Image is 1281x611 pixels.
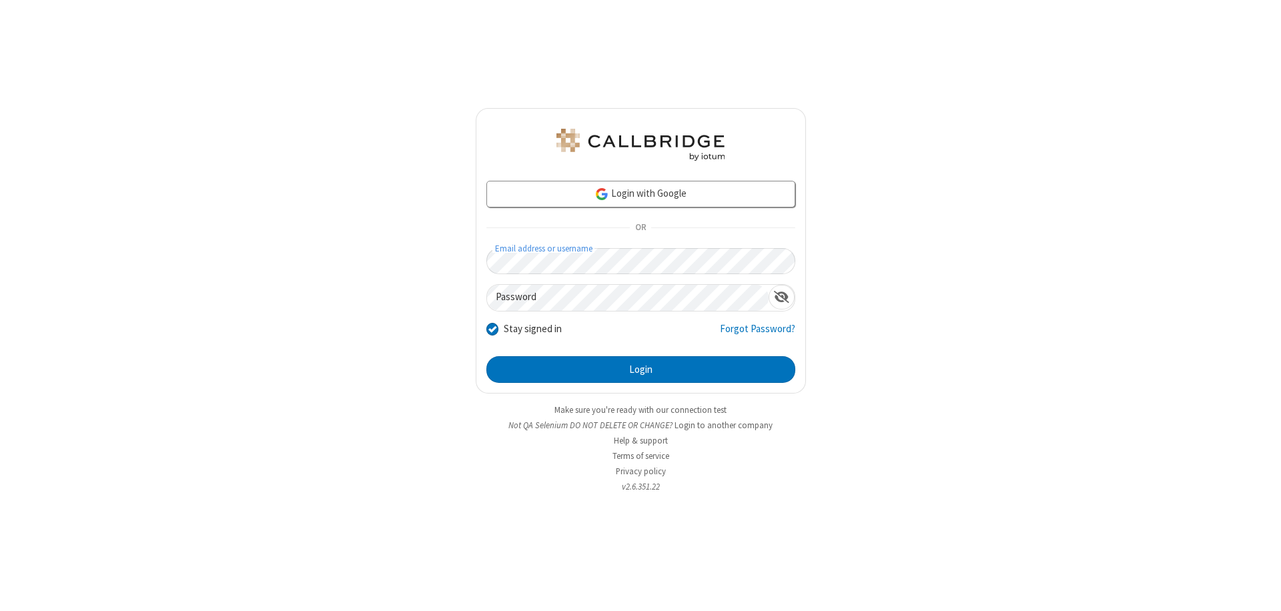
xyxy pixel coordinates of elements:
a: Make sure you're ready with our connection test [554,404,727,416]
img: google-icon.png [594,187,609,201]
img: QA Selenium DO NOT DELETE OR CHANGE [554,129,727,161]
button: Login [486,356,795,383]
input: Password [487,285,769,311]
a: Terms of service [612,450,669,462]
label: Stay signed in [504,322,562,337]
li: v2.6.351.22 [476,480,806,493]
a: Login with Google [486,181,795,207]
a: Forgot Password? [720,322,795,347]
a: Help & support [614,435,668,446]
input: Email address or username [486,248,795,274]
div: Show password [769,285,795,310]
li: Not QA Selenium DO NOT DELETE OR CHANGE? [476,419,806,432]
a: Privacy policy [616,466,666,477]
iframe: Chat [1248,576,1271,602]
span: OR [630,219,651,237]
button: Login to another company [675,419,773,432]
